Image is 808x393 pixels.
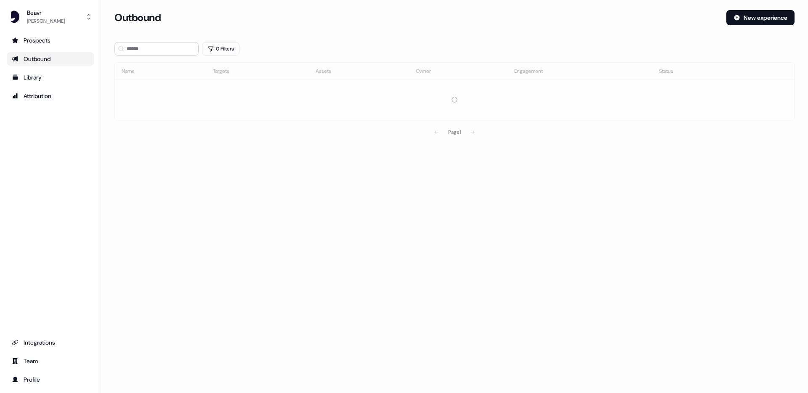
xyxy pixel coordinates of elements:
a: Go to integrations [7,336,94,349]
a: Go to attribution [7,89,94,103]
button: New experience [726,10,795,25]
div: Profile [12,375,89,384]
button: Beavr[PERSON_NAME] [7,7,94,27]
h3: Outbound [114,11,161,24]
a: Go to team [7,354,94,368]
button: 0 Filters [202,42,239,56]
div: Library [12,73,89,82]
div: Team [12,357,89,365]
div: Outbound [12,55,89,63]
a: Go to profile [7,373,94,386]
a: Go to outbound experience [7,52,94,66]
div: [PERSON_NAME] [27,17,65,25]
a: Go to prospects [7,34,94,47]
div: Prospects [12,36,89,45]
div: Integrations [12,338,89,347]
a: Go to templates [7,71,94,84]
div: Beavr [27,8,65,17]
div: Attribution [12,92,89,100]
